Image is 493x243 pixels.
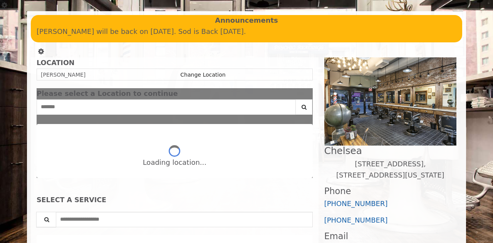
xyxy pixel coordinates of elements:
[41,72,86,78] span: [PERSON_NAME]
[215,15,278,26] b: Announcements
[324,186,456,196] h3: Phone
[36,212,56,227] button: Service Search
[37,99,313,119] div: Center Select
[37,196,313,204] div: SELECT A SERVICE
[324,231,456,241] h3: Email
[324,146,456,156] h2: Chelsea
[324,159,456,181] p: [STREET_ADDRESS],[STREET_ADDRESS][US_STATE]
[300,104,309,110] i: Search button
[324,216,388,224] a: [PHONE_NUMBER]
[301,91,313,96] button: close dialog
[143,157,206,168] div: Loading location...
[37,89,178,97] span: Please select a Location to continue
[37,59,74,67] b: LOCATION
[37,26,456,37] p: [PERSON_NAME] will be back on [DATE]. Sod is Back [DATE].
[37,99,296,115] input: Search Center
[180,72,225,78] a: Change Location
[324,199,388,208] a: [PHONE_NUMBER]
